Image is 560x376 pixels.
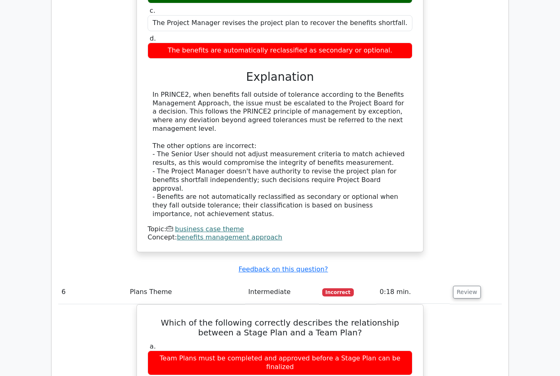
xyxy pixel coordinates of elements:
[148,234,412,242] div: Concept:
[175,226,244,233] a: business case theme
[322,289,354,297] span: Incorrect
[153,71,407,84] h3: Explanation
[148,351,412,376] div: Team Plans must be completed and approved before a Stage Plan can be finalized
[150,7,155,15] span: c.
[245,281,319,304] td: Intermediate
[239,266,328,273] a: Feedback on this question?
[150,343,156,351] span: a.
[153,91,407,219] div: In PRINCE2, when benefits fall outside of tolerance according to the Benefits Management Approach...
[58,281,127,304] td: 6
[148,226,412,234] div: Topic:
[147,318,413,338] h5: Which of the following correctly describes the relationship between a Stage Plan and a Team Plan?
[150,35,156,43] span: d.
[148,43,412,59] div: The benefits are automatically reclassified as secondary or optional.
[376,281,450,304] td: 0:18 min.
[127,281,245,304] td: Plans Theme
[177,234,282,242] a: benefits management approach
[148,16,412,32] div: The Project Manager revises the project plan to recover the benefits shortfall.
[453,286,481,299] button: Review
